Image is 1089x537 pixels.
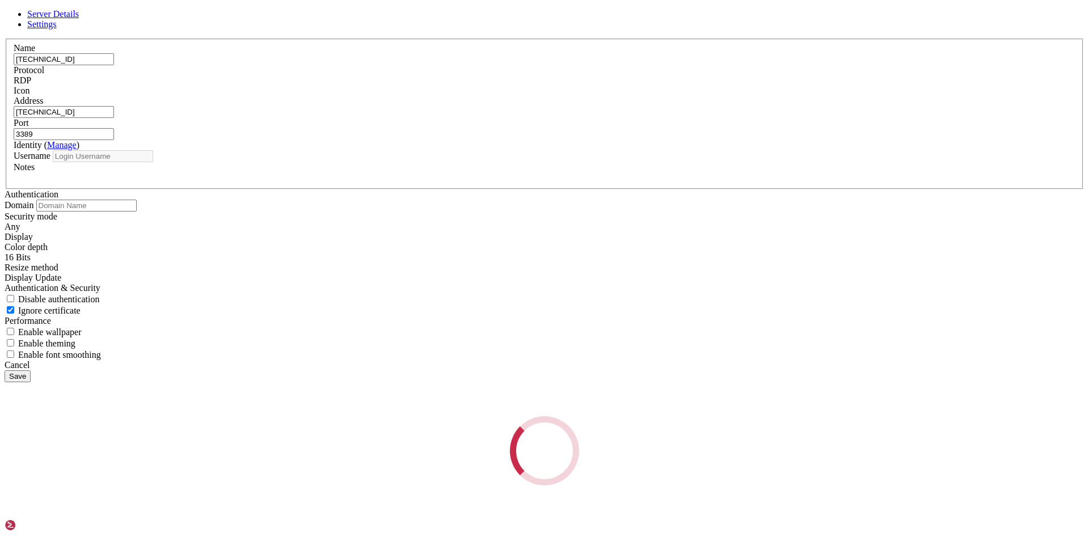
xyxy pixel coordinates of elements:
label: If set to true, authentication will be disabled. Note that this refers to authentication that tak... [5,294,100,304]
input: Enable theming [7,339,14,346]
label: Protocol [14,65,44,75]
span: Enable font smoothing [18,350,101,360]
input: Disable authentication [7,295,14,302]
label: Address [14,96,43,105]
span: RDP [14,75,31,85]
label: Performance [5,316,51,325]
span: Enable wallpaper [18,327,82,337]
div: Any [5,222,1084,232]
input: Login Username [53,150,153,162]
input: Domain Name [36,200,137,212]
label: Username [14,151,50,160]
div: Display Update [5,273,1084,283]
label: The color depth to request, in bits-per-pixel. [5,242,48,252]
label: Identity [14,140,79,150]
label: Authentication [5,189,58,199]
div: 16 Bits [5,252,1084,263]
label: Security mode [5,212,57,221]
span: Ignore certificate [18,306,81,315]
button: Save [5,370,31,382]
label: If set to true, the certificate returned by the server will be ignored, even if that certificate ... [5,306,81,315]
input: Port Number [14,128,114,140]
a: Server Details [27,9,79,19]
label: If set to true, enables use of theming of windows and controls. [5,339,75,348]
label: Domain [5,200,34,210]
div: Loading... [510,416,579,485]
label: Port [14,118,29,128]
input: Enable wallpaper [7,328,14,335]
a: Settings [27,19,57,29]
a: Manage [47,140,77,150]
input: Server Name [14,53,114,65]
span: Display Update [5,273,61,282]
label: Authentication & Security [5,283,100,293]
label: If set to true, text will be rendered with smooth edges. Text over RDP is rendered with rough edg... [5,350,101,360]
label: Icon [14,86,29,95]
span: ( ) [44,140,79,150]
input: Ignore certificate [7,306,14,314]
span: Disable authentication [18,294,100,304]
span: Any [5,222,20,231]
div: RDP [14,75,1075,86]
label: Name [14,43,35,53]
img: Shellngn [5,519,70,531]
input: Enable font smoothing [7,350,14,358]
div: Cancel [5,360,1084,370]
span: Enable theming [18,339,75,348]
label: Display Update channel added with RDP 8.1 to signal the server when the client display size has c... [5,263,58,272]
label: Display [5,232,33,242]
label: Notes [14,162,35,172]
input: Host Name or IP [14,106,114,118]
label: If set to true, enables rendering of the desktop wallpaper. By default, wallpaper will be disable... [5,327,82,337]
span: 16 Bits [5,252,31,262]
